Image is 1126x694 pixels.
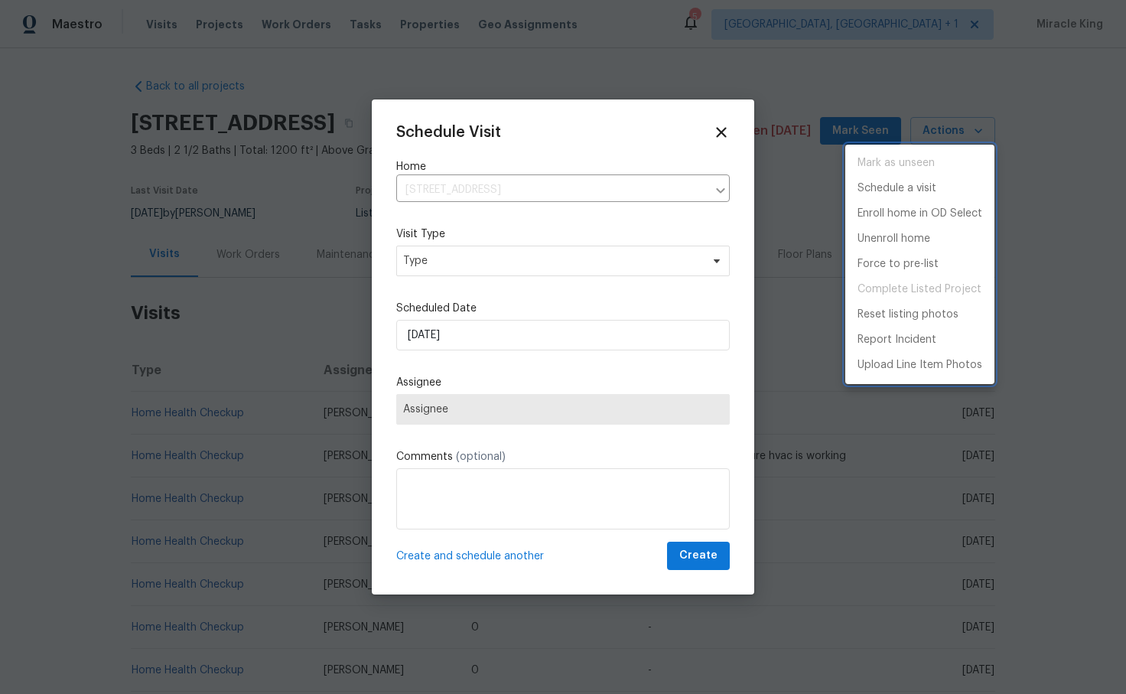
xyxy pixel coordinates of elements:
[858,206,982,222] p: Enroll home in OD Select
[858,181,936,197] p: Schedule a visit
[845,277,994,302] span: Project is already completed
[858,256,939,272] p: Force to pre-list
[858,231,930,247] p: Unenroll home
[858,307,958,323] p: Reset listing photos
[858,332,936,348] p: Report Incident
[858,357,982,373] p: Upload Line Item Photos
